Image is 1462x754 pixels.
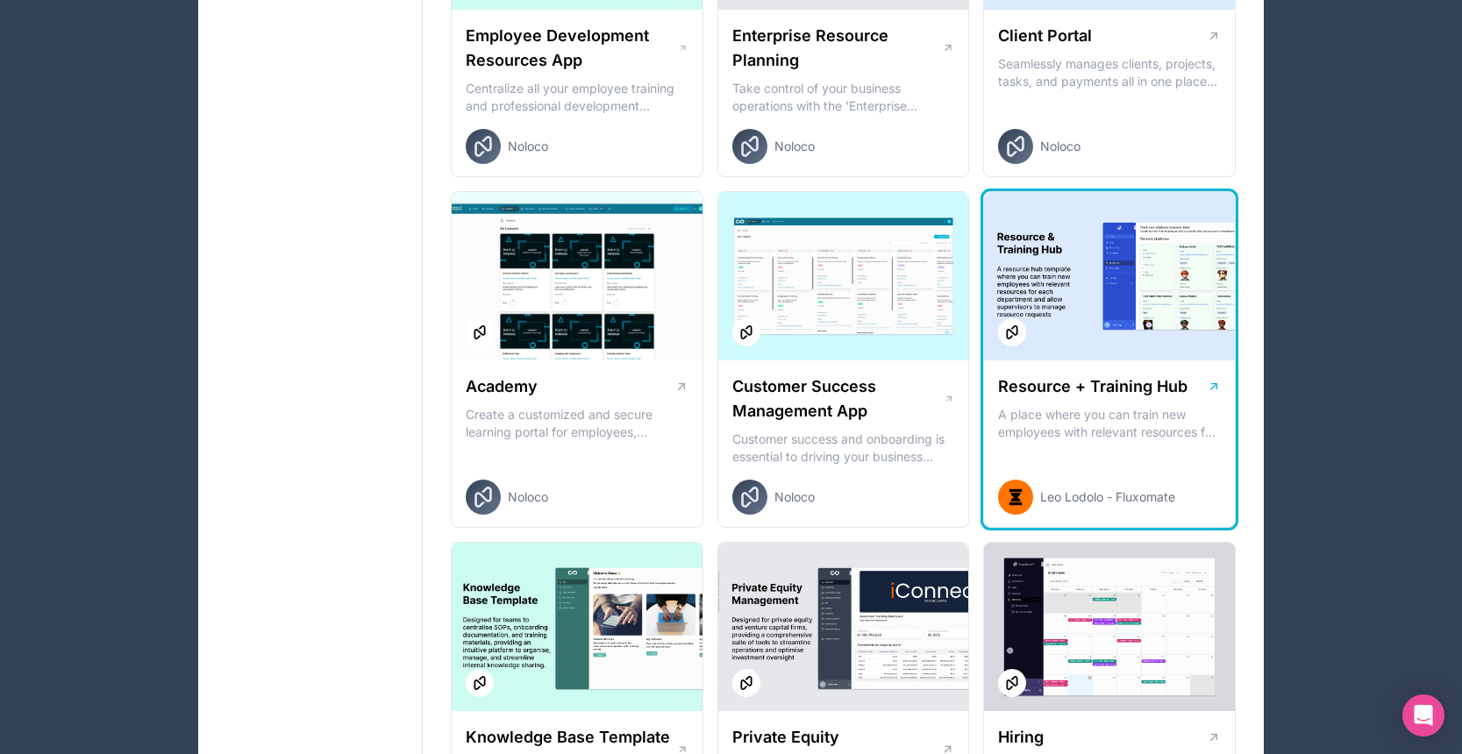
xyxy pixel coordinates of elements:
[998,374,1187,399] h1: Resource + Training Hub
[998,725,1044,750] h1: Hiring
[732,80,955,115] p: Take control of your business operations with the 'Enterprise Resource Planning' template. This c...
[998,24,1092,48] h1: Client Portal
[774,488,815,506] span: Noloco
[466,374,538,399] h1: Academy
[508,138,548,155] span: Noloco
[1040,488,1175,506] span: Leo Lodolo - Fluxomate
[466,24,678,73] h1: Employee Development Resources App
[732,374,945,423] h1: Customer Success Management App
[998,55,1221,90] p: Seamlessly manages clients, projects, tasks, and payments all in one place An interactive platfor...
[1402,694,1444,736] div: Open Intercom Messenger
[466,406,688,441] p: Create a customized and secure learning portal for employees, customers or partners. Organize les...
[508,488,548,506] span: Noloco
[732,430,955,466] p: Customer success and onboarding is essential to driving your business forward and ensuring retent...
[998,406,1221,441] p: A place where you can train new employees with relevant resources for each department and allow s...
[466,80,688,115] p: Centralize all your employee training and professional development resources in one place. Whethe...
[774,138,815,155] span: Noloco
[1040,138,1080,155] span: Noloco
[732,24,942,73] h1: Enterprise Resource Planning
